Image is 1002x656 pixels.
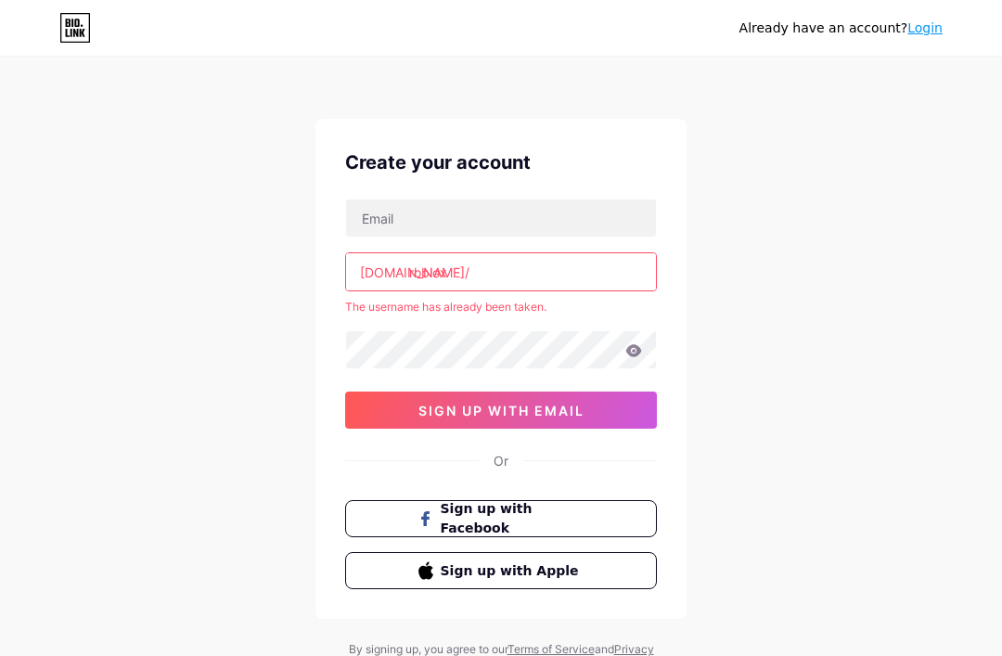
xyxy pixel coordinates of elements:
span: Sign up with Apple [441,561,584,581]
a: Login [907,20,943,35]
div: Already have an account? [739,19,943,38]
button: Sign up with Apple [345,552,657,589]
div: [DOMAIN_NAME]/ [360,263,469,282]
div: Create your account [345,148,657,176]
div: The username has already been taken. [345,299,657,315]
a: Terms of Service [507,642,595,656]
input: Email [346,199,656,237]
button: sign up with email [345,392,657,429]
div: Or [494,451,508,470]
input: username [346,253,656,290]
span: sign up with email [418,403,584,418]
button: Sign up with Facebook [345,500,657,537]
span: Sign up with Facebook [441,499,584,538]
